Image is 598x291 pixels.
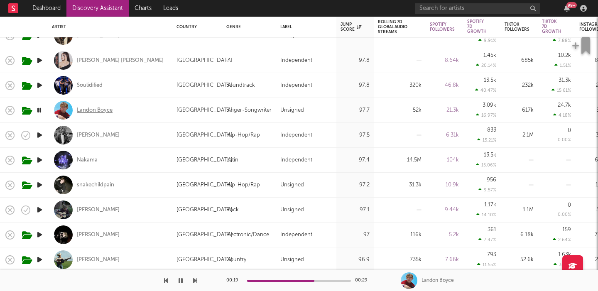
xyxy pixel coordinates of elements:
[77,107,113,114] a: Landon Boyce
[542,19,561,34] div: Tiktok 7D Growth
[553,112,571,118] div: 4.18 %
[476,63,496,68] div: 20.14 %
[280,105,304,115] div: Unsigned
[430,180,459,190] div: 10.9k
[341,205,370,215] div: 97.1
[477,262,496,267] div: 11.55 %
[176,105,233,115] div: [GEOGRAPHIC_DATA]
[430,230,459,240] div: 5.2k
[176,81,233,90] div: [GEOGRAPHIC_DATA]
[226,81,255,90] div: Soundtrack
[566,2,577,8] div: 99 +
[505,22,529,32] div: Tiktok Followers
[430,81,459,90] div: 46.8k
[554,262,571,267] div: 3.19 %
[176,56,233,66] div: [GEOGRAPHIC_DATA]
[77,157,98,164] div: Nakama
[280,56,312,66] div: Independent
[476,162,496,168] div: 15.06 %
[487,252,496,257] div: 793
[341,56,370,66] div: 97.8
[280,205,304,215] div: Unsigned
[226,24,268,29] div: Genre
[52,24,164,29] div: Artist
[505,56,534,66] div: 685k
[176,180,233,190] div: [GEOGRAPHIC_DATA]
[568,128,571,133] div: 0
[378,180,422,190] div: 31.3k
[430,22,455,32] div: Spotify Followers
[280,255,304,265] div: Unsigned
[475,88,496,93] div: 40.47 %
[505,255,534,265] div: 52.6k
[226,180,260,190] div: Hip-Hop/Rap
[226,255,246,265] div: Country
[280,24,328,29] div: Label
[176,255,233,265] div: [GEOGRAPHIC_DATA]
[176,205,233,215] div: [GEOGRAPHIC_DATA]
[478,187,496,193] div: 9.57 %
[467,19,487,34] div: Spotify 7D Growth
[558,53,571,58] div: 10.2k
[378,255,422,265] div: 735k
[226,276,243,286] div: 00:19
[558,213,571,217] div: 0.00 %
[226,230,269,240] div: Electronic/Dance
[505,230,534,240] div: 6.18k
[77,82,103,89] a: Soulidified
[478,38,496,43] div: 9.91 %
[341,130,370,140] div: 97.5
[487,127,496,133] div: 833
[77,181,114,189] div: snakechildpain
[505,130,534,140] div: 2.1M
[176,230,233,240] div: [GEOGRAPHIC_DATA]
[280,155,312,165] div: Independent
[341,180,370,190] div: 97.2
[415,3,540,14] input: Search for artists
[553,237,571,242] div: 2.64 %
[77,57,164,64] a: [PERSON_NAME] [PERSON_NAME]
[559,78,571,83] div: 31.3k
[280,230,312,240] div: Independent
[553,38,571,43] div: 7.88 %
[378,230,422,240] div: 116k
[378,155,422,165] div: 14.5M
[558,103,571,108] div: 24.7k
[378,105,422,115] div: 52k
[226,155,238,165] div: Latin
[477,137,496,143] div: 15.21 %
[568,203,571,208] div: 0
[430,56,459,66] div: 8.64k
[176,130,233,140] div: [GEOGRAPHIC_DATA]
[77,132,120,139] a: [PERSON_NAME]
[483,53,496,58] div: 1.45k
[430,205,459,215] div: 9.44k
[562,227,571,232] div: 159
[341,255,370,265] div: 96.9
[422,277,454,284] div: Landon Boyce
[476,212,496,218] div: 14.10 %
[484,78,496,83] div: 13.5k
[484,202,496,208] div: 1.17k
[280,180,304,190] div: Unsigned
[280,81,312,90] div: Independent
[487,177,496,183] div: 956
[341,22,361,32] div: Jump Score
[430,130,459,140] div: 6.31k
[564,5,570,12] button: 99+
[226,205,239,215] div: Rock
[483,103,496,108] div: 3.09k
[355,276,372,286] div: 00:29
[77,231,120,239] a: [PERSON_NAME]
[77,206,120,214] a: [PERSON_NAME]
[77,256,120,264] a: [PERSON_NAME]
[430,155,459,165] div: 104k
[378,20,409,34] div: Rolling 7D Global Audio Streams
[478,237,496,242] div: 7.47 %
